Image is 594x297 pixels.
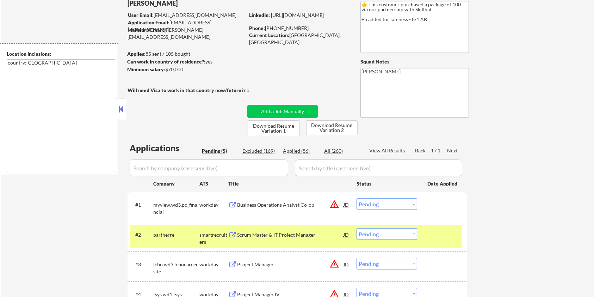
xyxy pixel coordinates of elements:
[135,261,148,268] div: #3
[415,147,426,154] div: Back
[249,25,265,31] strong: Phone:
[153,201,199,215] div: myview.wd3.pc_financial
[249,32,349,46] div: [GEOGRAPHIC_DATA], [GEOGRAPHIC_DATA]
[127,58,242,65] div: yes
[249,32,289,38] strong: Current Location:
[128,12,154,18] strong: User Email:
[135,201,148,208] div: #1
[127,66,165,72] strong: Minimum salary:
[360,58,469,65] div: Squad Notes
[357,177,417,190] div: Status
[130,144,199,152] div: Applications
[329,199,339,209] button: warning_amber
[127,59,205,65] strong: Can work in country of residence?:
[127,66,245,73] div: $70,000
[249,25,349,32] div: [PHONE_NUMBER]
[128,26,245,40] div: [PERSON_NAME][EMAIL_ADDRESS][DOMAIN_NAME]
[135,231,148,238] div: #2
[128,19,245,33] div: [EMAIL_ADDRESS][DOMAIN_NAME]
[343,258,350,271] div: JD
[329,259,339,269] button: warning_amber
[128,12,245,19] div: [EMAIL_ADDRESS][DOMAIN_NAME]
[242,147,278,154] div: Excluded (169)
[199,261,228,268] div: workday
[153,231,199,238] div: partnerre
[306,120,358,135] button: Download Resume Variation 2
[248,120,300,136] button: Download Resume Variation 1
[127,51,146,57] strong: Applies:
[237,261,344,268] div: Project Manager
[295,159,462,176] input: Search by title (case sensitive)
[343,228,350,241] div: JD
[128,19,169,25] strong: Application Email:
[249,12,270,18] strong: LinkedIn:
[324,147,359,154] div: All (260)
[369,147,407,154] div: View All Results
[431,147,447,154] div: 1 / 1
[237,231,344,238] div: Scrum Master & IT Project Manager
[128,27,164,33] strong: Mailslurp Email:
[244,87,264,94] div: no
[153,261,199,275] div: lcbo.wd3.lcbocareersite
[130,159,288,176] input: Search by company (case sensitive)
[199,180,228,187] div: ATS
[343,198,350,211] div: JD
[271,12,324,18] a: [URL][DOMAIN_NAME]
[228,180,350,187] div: Title
[128,87,245,93] strong: Will need Visa to work in that country now/future?:
[202,147,237,154] div: Pending (5)
[427,180,458,187] div: Date Applied
[199,231,228,245] div: smartrecruiters
[199,201,228,208] div: workday
[153,180,199,187] div: Company
[7,50,115,57] div: Location Inclusions:
[247,105,318,118] button: Add a Job Manually
[283,147,318,154] div: Applied (86)
[237,201,344,208] div: Business Operations Analyst Co-op
[447,147,458,154] div: Next
[127,50,245,57] div: 85 sent / 105 bought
